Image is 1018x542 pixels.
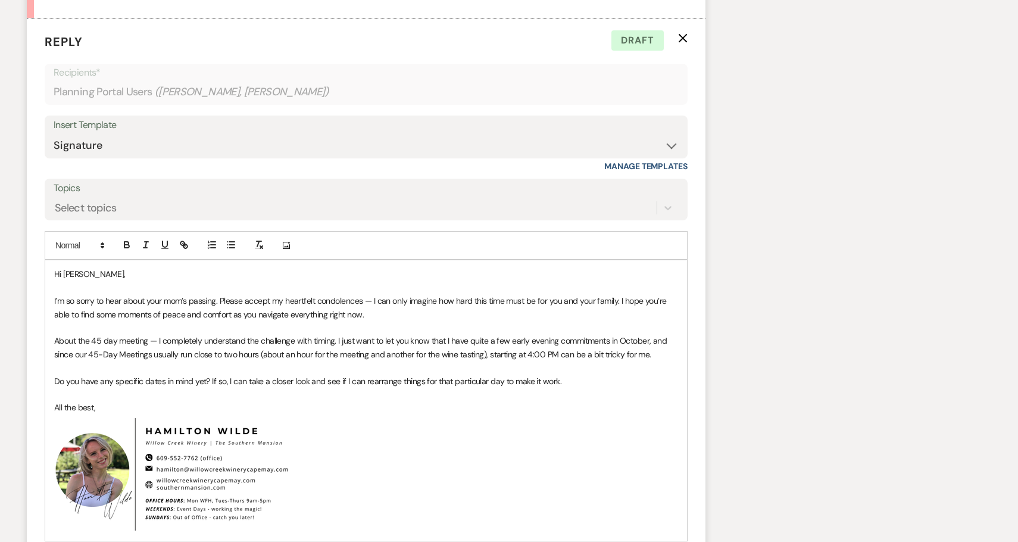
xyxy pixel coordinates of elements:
[54,80,679,104] div: Planning Portal Users
[604,161,688,172] a: Manage Templates
[54,269,125,279] span: Hi [PERSON_NAME],
[155,84,330,100] span: ( [PERSON_NAME], [PERSON_NAME] )
[54,295,669,319] span: I’m so sorry to hear about your mom’s passing. Please accept my heartfelt condolences — I can onl...
[55,200,117,216] div: Select topics
[54,117,679,134] div: Insert Template
[54,180,679,197] label: Topics
[54,401,678,414] p: All the best,
[54,65,679,80] p: Recipients*
[45,34,83,49] span: Reply
[54,376,561,387] span: Do you have any specific dates in mind yet? If so, I can take a closer look and see if I can rear...
[611,30,664,51] span: Draft
[54,335,669,359] span: About the ​4​5 day meeting — I completely understand the challenge with timing. I just want to le...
